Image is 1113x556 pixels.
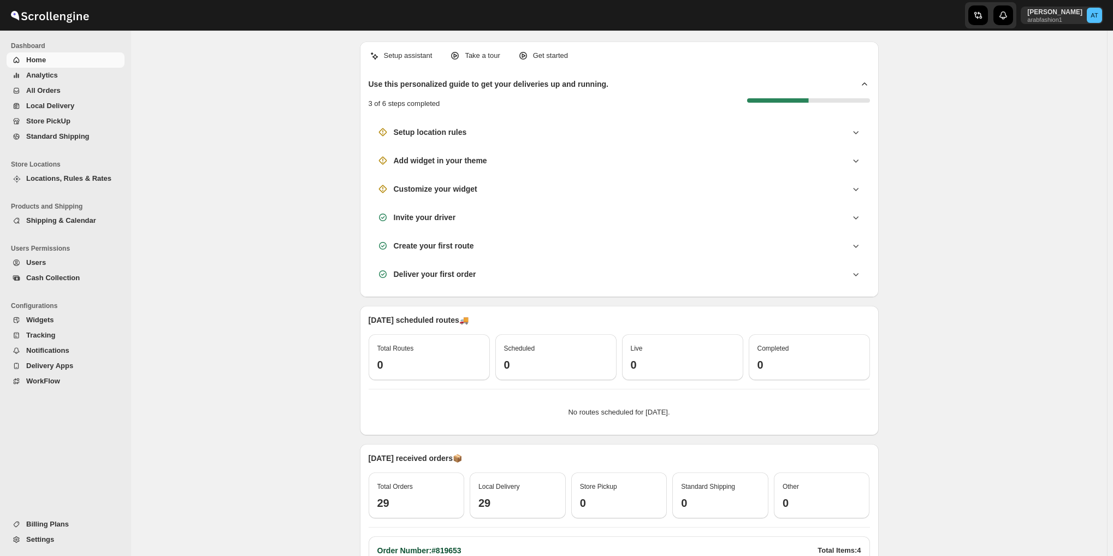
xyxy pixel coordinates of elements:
button: Cash Collection [7,270,125,286]
span: Tracking [26,331,55,339]
span: Total Orders [377,483,413,490]
h2: Use this personalized guide to get your deliveries up and running. [369,79,609,90]
span: Analytics [26,71,58,79]
span: Locations, Rules & Rates [26,174,111,182]
span: Home [26,56,46,64]
span: Users Permissions [11,244,126,253]
button: Home [7,52,125,68]
span: Dashboard [11,42,126,50]
span: Live [631,345,643,352]
h3: Customize your widget [394,184,477,194]
span: Settings [26,535,54,543]
h3: Setup location rules [394,127,467,138]
span: Users [26,258,46,267]
h3: 29 [478,496,557,510]
span: Notifications [26,346,69,354]
span: Cash Collection [26,274,80,282]
p: Total Items: 4 [818,545,861,556]
h3: 0 [580,496,659,510]
span: Store Locations [11,160,126,169]
span: Store PickUp [26,117,70,125]
h3: 0 [504,358,608,371]
button: Billing Plans [7,517,125,532]
span: Standard Shipping [681,483,735,490]
button: Widgets [7,312,125,328]
img: ScrollEngine [9,2,91,29]
button: Settings [7,532,125,547]
button: Locations, Rules & Rates [7,171,125,186]
span: Other [783,483,799,490]
p: Get started [533,50,568,61]
button: All Orders [7,83,125,98]
h3: 0 [783,496,861,510]
button: WorkFlow [7,374,125,389]
p: arabfashion1 [1027,16,1082,23]
span: All Orders [26,86,61,94]
span: Total Routes [377,345,414,352]
span: Delivery Apps [26,362,73,370]
button: Notifications [7,343,125,358]
button: Analytics [7,68,125,83]
span: Shipping & Calendar [26,216,96,224]
span: Aziz Taher [1087,8,1102,23]
span: Store Pickup [580,483,617,490]
span: Local Delivery [26,102,74,110]
h3: 0 [757,358,861,371]
button: Delivery Apps [7,358,125,374]
span: Scheduled [504,345,535,352]
span: Billing Plans [26,520,69,528]
p: Take a tour [465,50,500,61]
p: [DATE] scheduled routes 🚚 [369,315,870,326]
h3: Invite your driver [394,212,456,223]
button: Tracking [7,328,125,343]
h3: Create your first route [394,240,474,251]
p: No routes scheduled for [DATE]. [377,407,861,418]
text: AT [1091,12,1098,19]
h3: 0 [681,496,760,510]
span: Standard Shipping [26,132,90,140]
p: 3 of 6 steps completed [369,98,440,109]
button: User menu [1021,7,1103,24]
button: Users [7,255,125,270]
p: [DATE] received orders 📦 [369,453,870,464]
h3: Deliver your first order [394,269,476,280]
button: Shipping & Calendar [7,213,125,228]
span: Configurations [11,301,126,310]
span: Products and Shipping [11,202,126,211]
span: Completed [757,345,789,352]
p: Setup assistant [384,50,433,61]
h2: Order Number: #819653 [377,545,461,556]
p: [PERSON_NAME] [1027,8,1082,16]
span: WorkFlow [26,377,60,385]
h3: 0 [631,358,735,371]
h3: Add widget in your theme [394,155,487,166]
span: Local Delivery [478,483,519,490]
span: Widgets [26,316,54,324]
h3: 0 [377,358,481,371]
h3: 29 [377,496,456,510]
